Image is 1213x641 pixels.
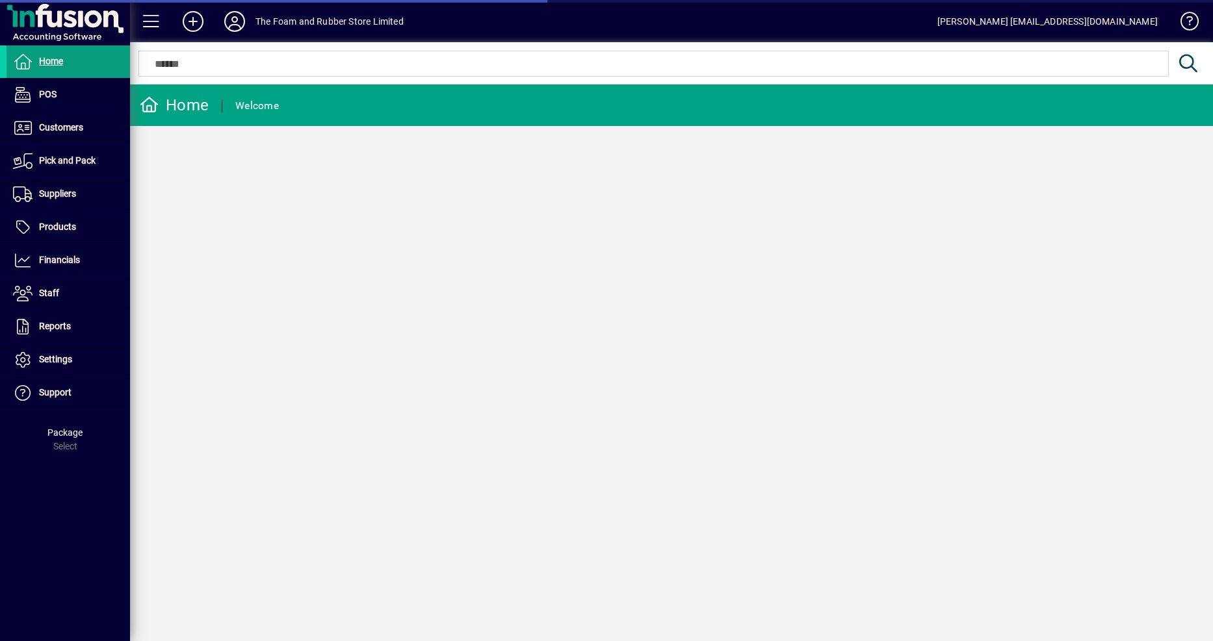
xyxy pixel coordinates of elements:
[7,211,130,244] a: Products
[39,89,57,99] span: POS
[39,188,76,199] span: Suppliers
[39,155,96,166] span: Pick and Pack
[39,321,71,331] span: Reports
[7,112,130,144] a: Customers
[47,427,83,438] span: Package
[140,95,209,116] div: Home
[7,178,130,210] a: Suppliers
[7,310,130,343] a: Reports
[39,354,72,364] span: Settings
[7,277,130,310] a: Staff
[39,56,63,66] span: Home
[39,387,72,397] span: Support
[39,288,59,298] span: Staff
[7,244,130,277] a: Financials
[214,10,255,33] button: Profile
[7,145,130,177] a: Pick and Pack
[235,95,279,116] div: Welcome
[255,11,404,32] div: The Foam and Rubber Store Limited
[7,377,130,409] a: Support
[7,79,130,111] a: POS
[937,11,1158,32] div: [PERSON_NAME] [EMAIL_ADDRESS][DOMAIN_NAME]
[39,255,80,265] span: Financials
[39,221,76,232] span: Products
[39,122,83,132] span: Customers
[7,344,130,376] a: Settings
[1171,3,1197,45] a: Knowledge Base
[172,10,214,33] button: Add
